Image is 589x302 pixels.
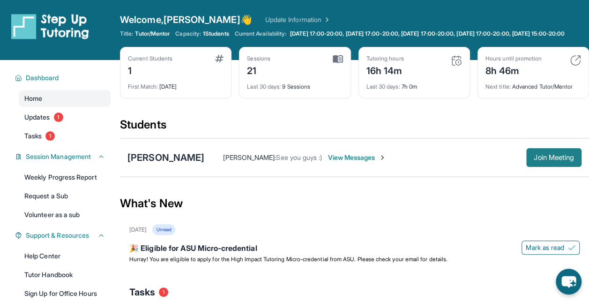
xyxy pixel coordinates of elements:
[247,55,270,62] div: Sessions
[120,183,589,224] div: What's New
[235,30,286,38] span: Current Availability:
[128,83,158,90] span: First Match :
[129,286,155,299] span: Tasks
[247,83,281,90] span: Last 30 days :
[485,83,511,90] span: Next title :
[22,73,105,83] button: Dashboard
[265,15,331,24] a: Update Information
[19,128,111,144] a: Tasks1
[175,30,201,38] span: Capacity:
[128,62,172,77] div: 1
[24,131,42,141] span: Tasks
[19,206,111,223] a: Volunteer as a sub
[534,155,574,160] span: Join Meeting
[19,169,111,186] a: Weekly Progress Report
[321,15,331,24] img: Chevron Right
[19,266,111,283] a: Tutor Handbook
[120,117,589,138] div: Students
[26,152,91,161] span: Session Management
[120,13,252,26] span: Welcome, [PERSON_NAME] 👋
[485,77,581,91] div: Advanced Tutor/Mentor
[19,285,111,302] a: Sign Up for Office Hours
[128,77,224,91] div: [DATE]
[26,231,89,240] span: Support & Resources
[24,94,42,103] span: Home
[19,188,111,204] a: Request a Sub
[379,154,386,161] img: Chevron-Right
[24,113,50,122] span: Updates
[366,77,462,91] div: 7h 0m
[556,269,582,294] button: chat-button
[26,73,59,83] span: Dashboard
[366,55,404,62] div: Tutoring hours
[290,30,565,38] span: [DATE] 17:00-20:00, [DATE] 17:00-20:00, [DATE] 17:00-20:00, [DATE] 17:00-20:00, [DATE] 15:00-20:00
[11,13,89,39] img: logo
[159,287,168,297] span: 1
[223,153,276,161] span: [PERSON_NAME] :
[451,55,462,66] img: card
[485,62,542,77] div: 8h 46m
[526,148,582,167] button: Join Meeting
[333,55,343,63] img: card
[247,77,343,91] div: 9 Sessions
[19,109,111,126] a: Updates1
[570,55,581,66] img: card
[366,83,400,90] span: Last 30 days :
[22,231,105,240] button: Support & Resources
[129,226,147,234] div: [DATE]
[22,152,105,161] button: Session Management
[215,55,224,62] img: card
[19,90,111,107] a: Home
[526,243,564,252] span: Mark as read
[120,30,133,38] span: Title:
[45,131,55,141] span: 1
[328,153,386,162] span: View Messages
[127,151,204,164] div: [PERSON_NAME]
[152,224,175,235] div: Unread
[54,113,63,122] span: 1
[288,30,567,38] a: [DATE] 17:00-20:00, [DATE] 17:00-20:00, [DATE] 17:00-20:00, [DATE] 17:00-20:00, [DATE] 15:00-20:00
[485,55,542,62] div: Hours until promotion
[135,30,170,38] span: Tutor/Mentor
[568,244,575,251] img: Mark as read
[129,242,580,256] div: 🎉 Eligible for ASU Micro-credential
[247,62,270,77] div: 21
[522,241,580,255] button: Mark as read
[128,55,172,62] div: Current Students
[203,30,229,38] span: 1 Students
[276,153,322,161] span: See you guys :)
[19,248,111,264] a: Help Center
[366,62,404,77] div: 16h 14m
[129,256,447,263] span: Hurray! You are eligible to apply for the High Impact Tutoring Micro-credential from ASU. Please ...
